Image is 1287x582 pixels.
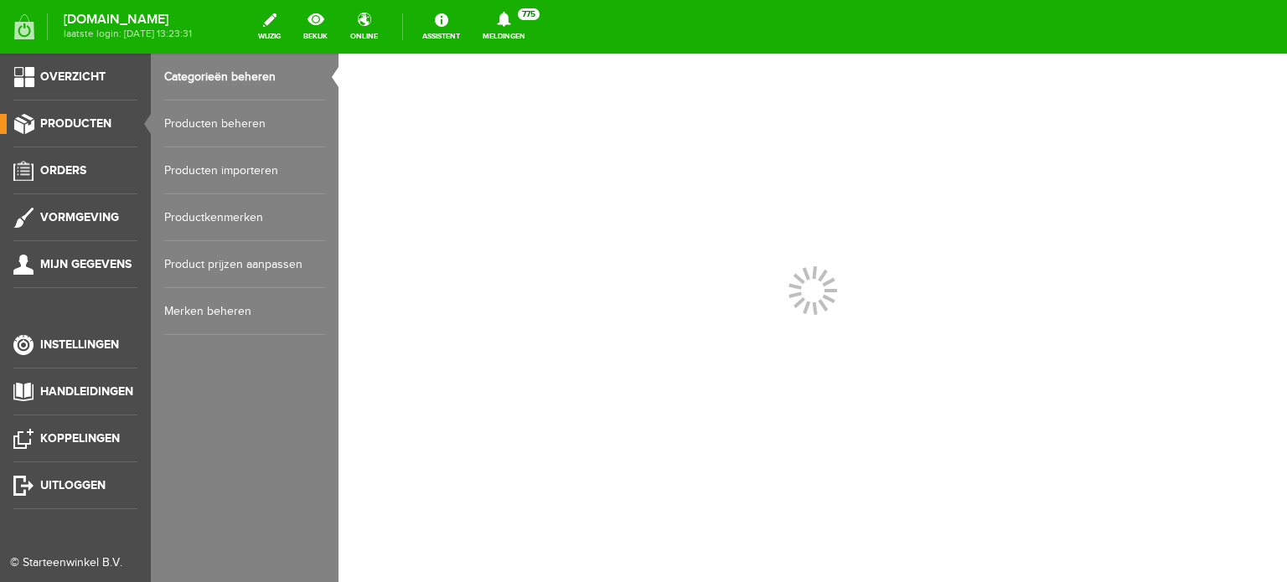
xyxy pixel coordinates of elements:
[340,8,388,45] a: online
[40,337,119,352] span: Instellingen
[40,210,119,224] span: Vormgeving
[40,116,111,131] span: Producten
[40,478,106,492] span: Uitloggen
[164,194,325,241] a: Productkenmerken
[40,384,133,399] span: Handleidingen
[164,147,325,194] a: Producten importeren
[412,8,470,45] a: Assistent
[40,431,120,446] span: Koppelingen
[164,288,325,335] a: Merken beheren
[293,8,338,45] a: bekijk
[40,163,86,178] span: Orders
[518,8,540,20] span: 775
[164,54,325,100] a: Categorieën beheren
[64,29,192,39] span: laatste login: [DATE] 13:23:31
[64,15,192,24] strong: [DOMAIN_NAME]
[40,70,106,84] span: Overzicht
[10,554,127,572] div: © Starteenwinkel B.V.
[40,257,132,271] span: Mijn gegevens
[473,8,535,45] a: Meldingen775
[164,100,325,147] a: Producten beheren
[248,8,291,45] a: wijzig
[164,241,325,288] a: Product prijzen aanpassen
